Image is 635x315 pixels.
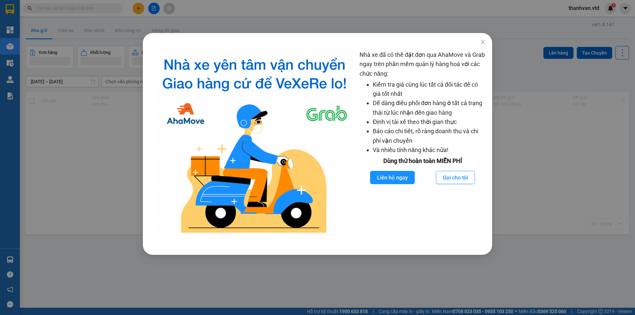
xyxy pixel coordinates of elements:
div: Nhà xe đã có thể đặt đơn qua AhaMove và Grab ngay trên phần mềm quản lý hàng hoá với các chức năng: [360,50,486,238]
li: Báo cáo chi tiết, rõ ràng doanh thu và chi phí vận chuyển [373,127,486,145]
li: Dễ dàng điều phối đơn hàng ở tất cả trạng thái từ lúc nhận đến giao hàng [373,98,486,117]
span: Gọi cho tôi [443,174,468,182]
img: logo [155,50,354,238]
li: Kiểm tra giá cùng lúc tất cả đối tác để có giá tốt nhất [373,80,486,99]
button: Close [474,33,492,52]
button: Liên hệ ngay [370,171,415,184]
span: Liên hệ ngay [377,174,408,182]
span: close [480,39,486,45]
li: Định vị tài xế theo thời gian thực [373,117,486,127]
li: Và nhiều tính năng khác nữa! [373,145,486,155]
button: Gọi cho tôi [436,171,475,184]
div: Dùng thử hoàn toàn MIỄN PHÍ [360,156,486,166]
